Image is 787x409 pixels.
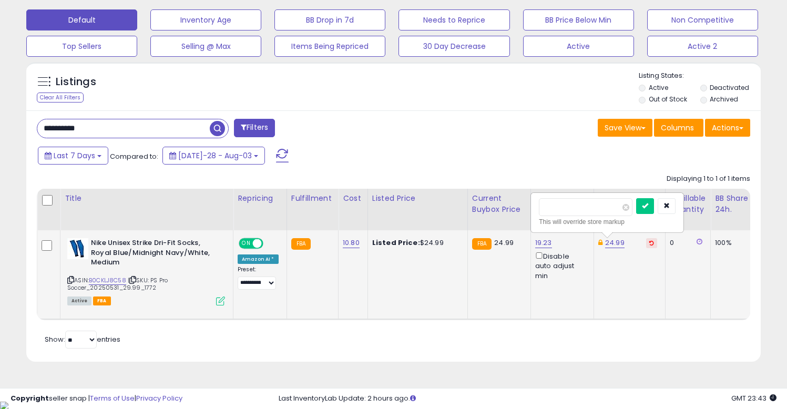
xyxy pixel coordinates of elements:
div: Preset: [238,266,279,290]
small: FBA [472,238,492,250]
span: All listings currently available for purchase on Amazon [67,296,91,305]
button: Non Competitive [647,9,758,30]
span: Compared to: [110,151,158,161]
div: 0 [670,238,702,248]
div: BB Share 24h. [715,193,753,215]
label: Archived [710,95,738,104]
button: Top Sellers [26,36,137,57]
h5: Listings [56,75,96,89]
small: FBA [291,238,311,250]
a: Privacy Policy [136,393,182,403]
div: $24.99 [372,238,459,248]
span: [DATE]-28 - Aug-03 [178,150,252,161]
button: Save View [598,119,652,137]
div: ASIN: [67,238,225,304]
span: ON [240,239,253,248]
span: 24.99 [494,238,514,248]
button: Columns [654,119,703,137]
div: Disable auto adjust min [535,250,586,281]
button: Filters [234,119,275,137]
button: BB Drop in 7d [274,9,385,30]
div: Clear All Filters [37,93,84,103]
span: FBA [93,296,111,305]
span: OFF [262,239,279,248]
button: Active [523,36,634,57]
button: Actions [705,119,750,137]
strong: Copyright [11,393,49,403]
div: Cost [343,193,363,204]
label: Active [649,83,668,92]
button: Selling @ Max [150,36,261,57]
label: Out of Stock [649,95,687,104]
a: Terms of Use [90,393,135,403]
button: Inventory Age [150,9,261,30]
a: 24.99 [605,238,625,248]
b: Nike Unisex Strike Dri-Fit Socks, Royal Blue/Midnight Navy/White, Medium [91,238,219,270]
div: Last InventoryLab Update: 2 hours ago. [279,394,776,404]
span: Show: entries [45,334,120,344]
div: Displaying 1 to 1 of 1 items [667,174,750,184]
div: Repricing [238,193,282,204]
label: Deactivated [710,83,749,92]
div: seller snap | | [11,394,182,404]
b: Listed Price: [372,238,420,248]
button: Default [26,9,137,30]
button: BB Price Below Min [523,9,634,30]
div: Title [65,193,229,204]
div: Listed Price [372,193,463,204]
button: [DATE]-28 - Aug-03 [162,147,265,165]
div: Fulfillment [291,193,334,204]
div: This will override store markup [539,217,676,227]
a: 19.23 [535,238,552,248]
div: Amazon AI * [238,254,279,264]
button: Needs to Reprice [398,9,509,30]
div: 100% [715,238,750,248]
button: Active 2 [647,36,758,57]
p: Listing States: [639,71,761,81]
span: 2025-08-11 23:43 GMT [731,393,776,403]
img: 41H5fs6+YKL._SL40_.jpg [67,238,88,259]
div: Current Buybox Price [472,193,526,215]
button: Items Being Repriced [274,36,385,57]
span: Columns [661,122,694,133]
span: | SKU: PS Pro Soccer_20250531_29.99_1772 [67,276,168,292]
button: Last 7 Days [38,147,108,165]
button: 30 Day Decrease [398,36,509,57]
a: 10.80 [343,238,360,248]
a: B0CKLJ8C58 [89,276,126,285]
div: Fulfillable Quantity [670,193,706,215]
span: Last 7 Days [54,150,95,161]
